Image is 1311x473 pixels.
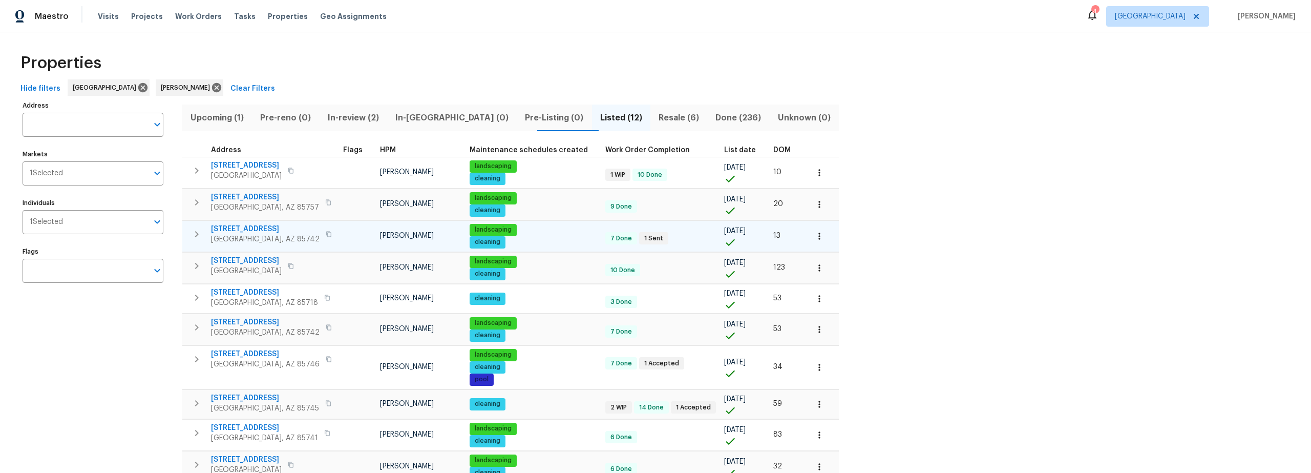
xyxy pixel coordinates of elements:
span: Clear Filters [230,83,275,95]
span: [DATE] [724,164,746,171]
span: In-[GEOGRAPHIC_DATA] (0) [393,111,511,125]
span: cleaning [471,363,504,372]
button: Hide filters [16,79,65,98]
button: Open [150,215,164,229]
span: landscaping [471,162,516,171]
span: [STREET_ADDRESS] [211,423,318,433]
span: [GEOGRAPHIC_DATA], AZ 85745 [211,403,319,414]
span: [PERSON_NAME] [161,83,214,93]
span: Hide filters [20,83,60,95]
span: [DATE] [724,458,746,465]
label: Individuals [23,200,163,206]
span: 1 Sent [640,234,667,243]
button: Open [150,263,164,278]
span: 2 WIP [606,403,631,412]
span: [GEOGRAPHIC_DATA] [73,83,140,93]
span: 53 [773,295,781,302]
span: cleaning [471,174,504,183]
span: cleaning [471,331,504,340]
span: [STREET_ADDRESS] [211,455,282,465]
span: 7 Done [606,327,636,336]
span: [GEOGRAPHIC_DATA], AZ 85746 [211,359,320,369]
span: HPM [380,147,396,154]
span: DOM [773,147,791,154]
span: [STREET_ADDRESS] [211,317,320,327]
span: In-review (2) [326,111,381,125]
label: Markets [23,151,163,157]
span: [PERSON_NAME] [380,200,434,208]
label: Flags [23,249,163,255]
span: 7 Done [606,234,636,243]
span: [DATE] [724,321,746,328]
span: 7 Done [606,359,636,368]
span: cleaning [471,270,504,278]
span: [PERSON_NAME] [380,169,434,176]
span: [STREET_ADDRESS] [211,192,319,202]
span: 83 [773,431,782,438]
span: 1 Accepted [672,403,715,412]
span: Work Order Completion [605,147,690,154]
span: [DATE] [724,290,746,297]
span: Tasks [234,13,256,20]
span: [PERSON_NAME] [380,431,434,438]
span: landscaping [471,319,516,327]
span: [GEOGRAPHIC_DATA], AZ 85742 [211,327,320,338]
span: [DATE] [724,196,746,203]
label: Address [23,102,163,109]
span: 1 Selected [30,169,63,178]
span: [PERSON_NAME] [380,295,434,302]
span: [GEOGRAPHIC_DATA], AZ 85741 [211,433,318,443]
span: [GEOGRAPHIC_DATA] [211,171,282,181]
button: Open [150,166,164,180]
span: Geo Assignments [320,11,387,22]
span: Properties [268,11,308,22]
span: Upcoming (1) [188,111,246,125]
span: 53 [773,325,781,333]
span: [STREET_ADDRESS] [211,256,282,266]
span: cleaning [471,400,504,408]
span: [PERSON_NAME] [380,400,434,407]
span: landscaping [471,194,516,202]
span: [STREET_ADDRESS] [211,287,318,298]
span: Done (236) [713,111,763,125]
span: Work Orders [175,11,222,22]
span: cleaning [471,238,504,246]
span: 10 Done [606,266,639,275]
span: Projects [131,11,163,22]
span: 123 [773,264,785,271]
span: 3 Done [606,298,636,306]
span: [STREET_ADDRESS] [211,349,320,359]
span: [DATE] [724,228,746,235]
span: cleaning [471,437,504,445]
span: [GEOGRAPHIC_DATA] [1115,11,1186,22]
div: [GEOGRAPHIC_DATA] [68,79,150,96]
span: 13 [773,232,780,239]
span: Resale (6) [657,111,701,125]
span: 32 [773,463,782,470]
span: [DATE] [724,259,746,266]
span: [PERSON_NAME] [1234,11,1296,22]
button: Clear Filters [226,79,279,98]
span: 10 [773,169,781,176]
span: [DATE] [724,426,746,434]
span: [PERSON_NAME] [380,463,434,470]
span: landscaping [471,351,516,359]
div: [PERSON_NAME] [156,79,223,96]
span: [DATE] [724,396,746,403]
span: 59 [773,400,782,407]
span: [STREET_ADDRESS] [211,160,282,171]
span: pool [471,375,493,384]
span: Maestro [35,11,69,22]
span: Visits [98,11,119,22]
span: [GEOGRAPHIC_DATA] [211,266,282,276]
span: landscaping [471,456,516,465]
span: Pre-reno (0) [258,111,313,125]
span: List date [724,147,756,154]
span: [STREET_ADDRESS] [211,393,319,403]
span: 9 Done [606,202,636,211]
button: Open [150,117,164,132]
span: 1 WIP [606,171,629,179]
span: 1 Accepted [640,359,683,368]
span: 20 [773,200,783,208]
span: [PERSON_NAME] [380,325,434,333]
